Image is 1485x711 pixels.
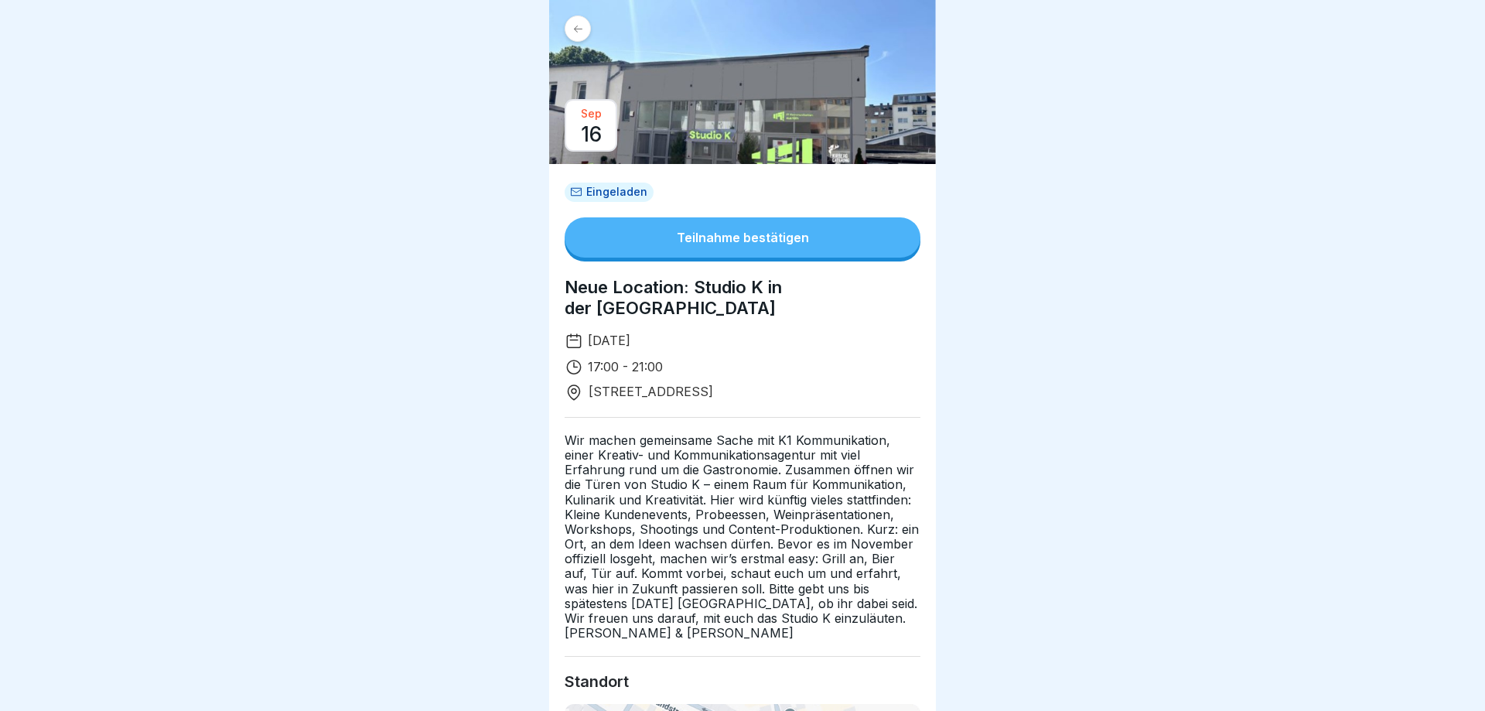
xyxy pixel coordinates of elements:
[565,217,920,258] button: Teilnahme bestätigen
[588,333,920,348] p: [DATE]
[565,277,920,320] h1: Neue Location: Studio K in der [GEOGRAPHIC_DATA]
[565,183,654,202] div: Eingeladen
[581,124,602,145] p: 16
[589,385,713,399] p: [STREET_ADDRESS]
[677,231,809,244] div: Teilnahme bestätigen
[588,360,920,374] p: 17:00 - 21:00
[581,106,602,121] p: Sep
[565,433,920,641] p: Wir machen gemeinsame Sache mit K1 Kommunikation, einer Kreativ- und Kommunikationsagentur mit vi...
[565,672,920,692] h2: Standort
